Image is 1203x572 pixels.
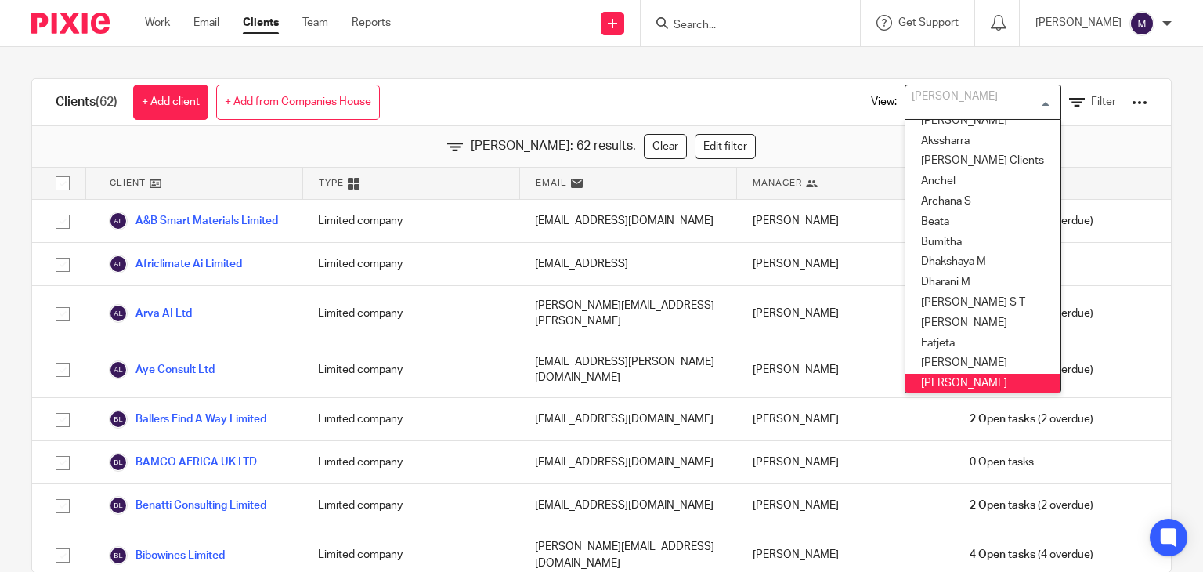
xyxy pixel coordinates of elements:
span: 2 Open tasks [970,411,1035,427]
li: [PERSON_NAME] Clients [905,151,1060,172]
h1: Clients [56,94,117,110]
div: [PERSON_NAME] [737,342,954,398]
img: svg%3E [1129,11,1154,36]
a: BAMCO AFRICA UK LTD [109,453,257,472]
span: Get Support [898,17,959,28]
a: Reports [352,15,391,31]
img: svg%3E [109,546,128,565]
img: Pixie [31,13,110,34]
a: Work [145,15,170,31]
span: (2 overdue) [970,498,1093,513]
li: Beata [905,212,1060,233]
span: Filter [1091,96,1116,107]
div: View: [847,79,1147,125]
div: Limited company [302,200,519,242]
p: [PERSON_NAME] [1035,15,1122,31]
li: Fatjeta [905,334,1060,354]
span: 0 Open tasks [970,454,1034,470]
input: Search [672,19,813,33]
input: Search for option [907,89,1052,116]
span: (62) [96,96,117,108]
span: [PERSON_NAME]: 62 results. [471,137,636,155]
div: [PERSON_NAME] [737,286,954,342]
img: svg%3E [109,410,128,429]
div: [EMAIL_ADDRESS] [519,243,736,285]
li: Dhakshaya M [905,252,1060,273]
img: svg%3E [109,453,128,472]
a: Clients [243,15,279,31]
a: Africlimate Ai Limited [109,255,242,273]
li: Akssharra [905,132,1060,152]
span: Client [110,176,146,190]
input: Select all [48,168,78,198]
img: svg%3E [109,212,128,230]
div: [EMAIL_ADDRESS][DOMAIN_NAME] [519,441,736,483]
span: Manager [753,176,802,190]
li: Anchel [905,172,1060,192]
span: (4 overdue) [970,547,1093,563]
div: [PERSON_NAME] [737,200,954,242]
a: Team [302,15,328,31]
img: svg%3E [109,360,128,379]
div: Limited company [302,243,519,285]
span: 4 Open tasks [970,547,1035,563]
span: 2 Open tasks [970,498,1035,513]
a: Arva AI Ltd [109,304,192,323]
a: A&B Smart Materials Limited [109,212,278,230]
div: [EMAIL_ADDRESS][PERSON_NAME][DOMAIN_NAME] [519,342,736,398]
img: svg%3E [109,496,128,515]
div: [PERSON_NAME] [737,484,954,527]
li: [PERSON_NAME] [905,313,1060,334]
li: Dharani M [905,273,1060,293]
div: Limited company [302,484,519,527]
li: [PERSON_NAME] [905,353,1060,374]
div: [EMAIL_ADDRESS][DOMAIN_NAME] [519,200,736,242]
li: [PERSON_NAME] S T [905,293,1060,313]
div: Search for option [905,85,1061,120]
a: Benatti Consulting Limited [109,496,266,515]
span: Email [536,176,567,190]
a: Edit filter [695,134,756,159]
a: Ballers Find A Way Limited [109,410,266,429]
a: + Add from Companies House [216,85,380,120]
a: Clear [644,134,687,159]
div: [PERSON_NAME] [737,243,954,285]
div: Limited company [302,441,519,483]
span: Type [319,176,344,190]
div: [PERSON_NAME] [737,398,954,440]
li: Archana S [905,192,1060,212]
a: + Add client [133,85,208,120]
li: Bumitha [905,233,1060,253]
div: Limited company [302,398,519,440]
div: [PERSON_NAME][EMAIL_ADDRESS][PERSON_NAME] [519,286,736,342]
img: svg%3E [109,304,128,323]
div: Limited company [302,342,519,398]
a: Email [193,15,219,31]
div: [PERSON_NAME] [737,441,954,483]
div: Limited company [302,286,519,342]
div: [EMAIL_ADDRESS][DOMAIN_NAME] [519,398,736,440]
span: (2 overdue) [970,411,1093,427]
img: svg%3E [109,255,128,273]
div: [EMAIL_ADDRESS][DOMAIN_NAME] [519,484,736,527]
li: [PERSON_NAME] [905,374,1060,394]
a: Aye Consult Ltd [109,360,215,379]
a: Bibowines Limited [109,546,225,565]
li: [PERSON_NAME] [905,111,1060,132]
